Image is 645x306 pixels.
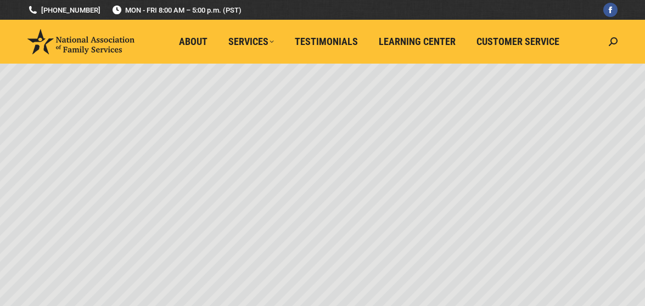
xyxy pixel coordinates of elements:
[27,5,100,15] a: [PHONE_NUMBER]
[287,31,366,52] a: Testimonials
[295,36,358,48] span: Testimonials
[379,36,456,48] span: Learning Center
[27,29,134,54] img: National Association of Family Services
[469,31,567,52] a: Customer Service
[171,31,215,52] a: About
[603,3,618,17] a: Facebook page opens in new window
[111,5,242,15] span: MON - FRI 8:00 AM – 5:00 p.m. (PST)
[228,36,274,48] span: Services
[371,31,463,52] a: Learning Center
[179,36,207,48] span: About
[476,36,559,48] span: Customer Service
